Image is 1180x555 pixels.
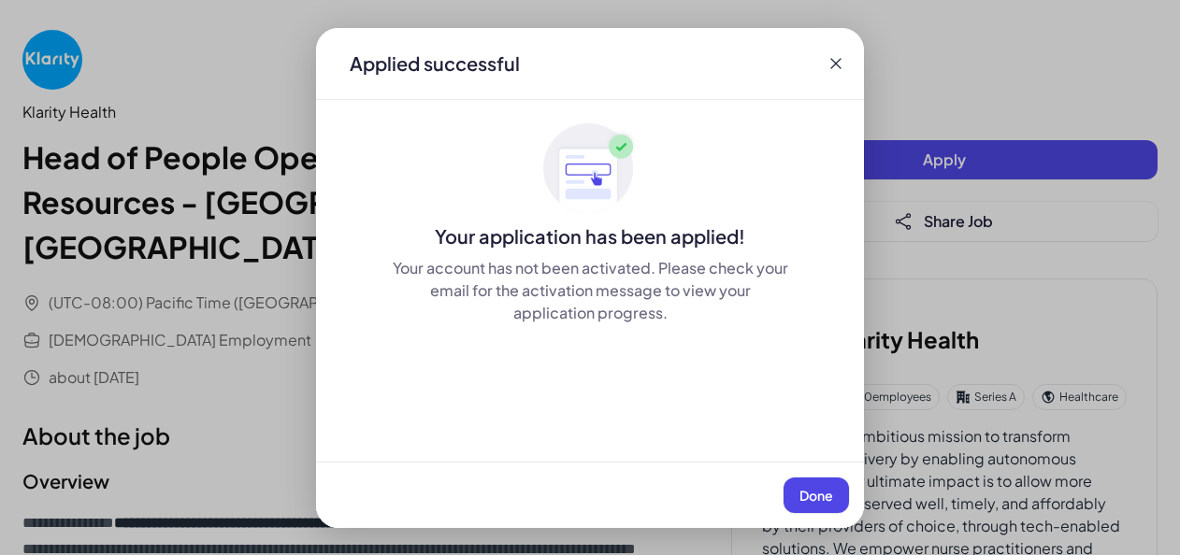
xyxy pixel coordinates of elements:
span: Done [799,487,833,504]
button: Done [784,477,849,513]
div: Your account has not been activated. Please check your email for the activation message to view y... [391,257,789,324]
div: Your application has been applied! [316,223,864,249]
img: ApplyedMaskGroup3.svg [543,122,637,216]
div: Applied successful [350,50,520,77]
